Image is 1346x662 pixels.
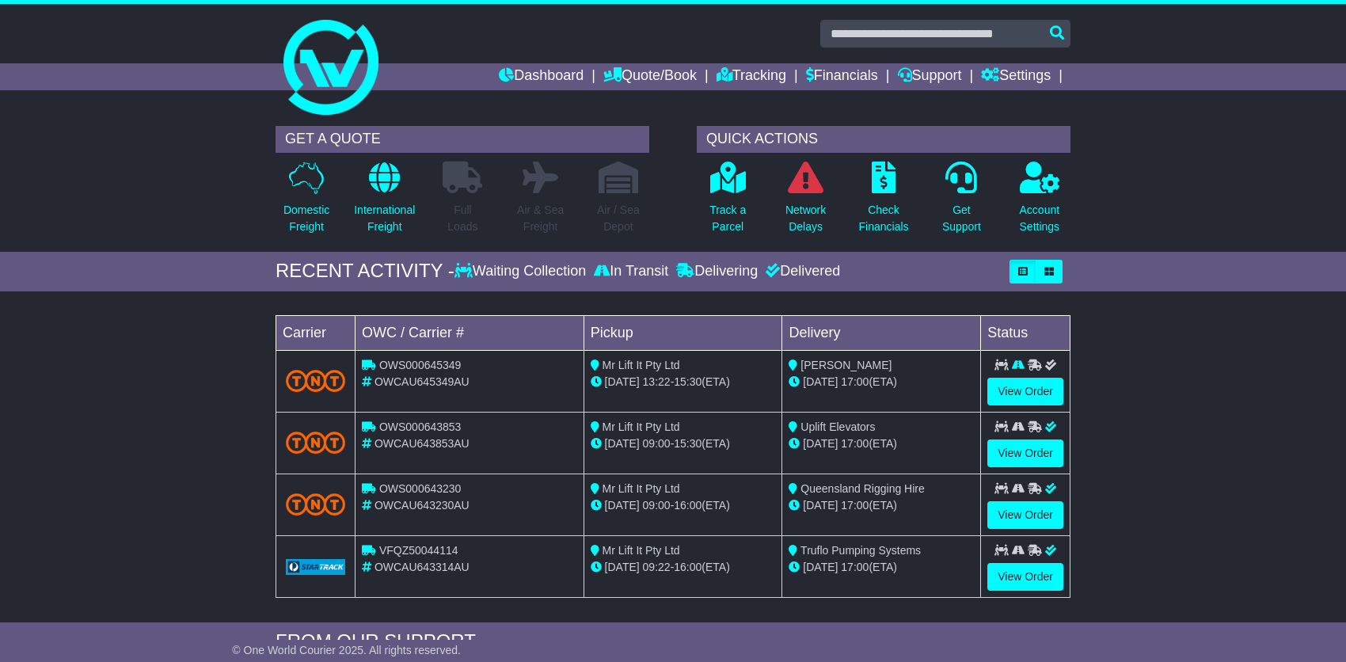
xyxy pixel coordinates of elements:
span: VFQZ50044114 [379,544,458,557]
a: Settings [981,63,1051,90]
span: OWS000643230 [379,482,462,495]
div: QUICK ACTIONS [697,126,1070,153]
td: OWC / Carrier # [356,315,584,350]
div: (ETA) [789,497,974,514]
p: Air / Sea Depot [597,202,640,235]
span: Mr Lift It Pty Ltd [603,359,680,371]
a: DomesticFreight [283,161,330,244]
p: Full Loads [443,202,482,235]
a: Financials [806,63,878,90]
span: 16:00 [674,499,702,512]
span: [DATE] [605,375,640,388]
span: Mr Lift It Pty Ltd [603,482,680,495]
span: 17:00 [841,437,869,450]
div: Delivered [762,263,840,280]
div: (ETA) [789,374,974,390]
p: Account Settings [1020,202,1060,235]
img: TNT_Domestic.png [286,432,345,453]
a: Tracking [717,63,786,90]
div: RECENT ACTIVITY - [276,260,454,283]
span: Truflo Pumping Systems [800,544,921,557]
span: OWS000645349 [379,359,462,371]
a: View Order [987,378,1063,405]
span: 17:00 [841,375,869,388]
td: Delivery [782,315,981,350]
div: Waiting Collection [454,263,590,280]
td: Carrier [276,315,356,350]
span: 17:00 [841,561,869,573]
span: Uplift Elevators [800,420,875,433]
a: View Order [987,439,1063,467]
div: FROM OUR SUPPORT [276,630,1070,653]
span: OWCAU643230AU [375,499,470,512]
a: View Order [987,563,1063,591]
span: 17:00 [841,499,869,512]
span: [DATE] [803,437,838,450]
a: InternationalFreight [353,161,416,244]
span: OWCAU643314AU [375,561,470,573]
td: Pickup [584,315,782,350]
span: 09:22 [643,561,671,573]
span: Mr Lift It Pty Ltd [603,420,680,433]
span: 15:30 [674,437,702,450]
span: [DATE] [803,561,838,573]
a: AccountSettings [1019,161,1061,244]
img: TNT_Domestic.png [286,370,345,391]
div: - (ETA) [591,374,776,390]
a: GetSupport [941,161,982,244]
p: Get Support [942,202,981,235]
a: Quote/Book [603,63,697,90]
span: 09:00 [643,437,671,450]
span: [DATE] [803,499,838,512]
img: GetCarrierServiceLogo [286,559,345,575]
span: [DATE] [605,437,640,450]
div: (ETA) [789,559,974,576]
span: © One World Courier 2025. All rights reserved. [232,644,461,656]
span: OWS000643853 [379,420,462,433]
p: Track a Parcel [709,202,746,235]
span: [DATE] [605,561,640,573]
div: (ETA) [789,436,974,452]
span: OWCAU645349AU [375,375,470,388]
p: Network Delays [785,202,826,235]
div: In Transit [590,263,672,280]
span: 13:22 [643,375,671,388]
span: 16:00 [674,561,702,573]
div: - (ETA) [591,436,776,452]
span: Mr Lift It Pty Ltd [603,544,680,557]
div: GET A QUOTE [276,126,649,153]
a: Track aParcel [709,161,747,244]
a: CheckFinancials [858,161,910,244]
div: - (ETA) [591,497,776,514]
span: 15:30 [674,375,702,388]
a: NetworkDelays [785,161,827,244]
td: Status [981,315,1070,350]
span: [PERSON_NAME] [800,359,892,371]
a: View Order [987,501,1063,529]
div: - (ETA) [591,559,776,576]
span: [DATE] [605,499,640,512]
span: 09:00 [643,499,671,512]
div: Delivering [672,263,762,280]
span: [DATE] [803,375,838,388]
a: Support [898,63,962,90]
span: OWCAU643853AU [375,437,470,450]
p: Domestic Freight [283,202,329,235]
span: Queensland Rigging Hire [800,482,924,495]
p: International Freight [354,202,415,235]
p: Check Financials [859,202,909,235]
p: Air & Sea Freight [517,202,564,235]
img: TNT_Domestic.png [286,493,345,515]
a: Dashboard [499,63,584,90]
